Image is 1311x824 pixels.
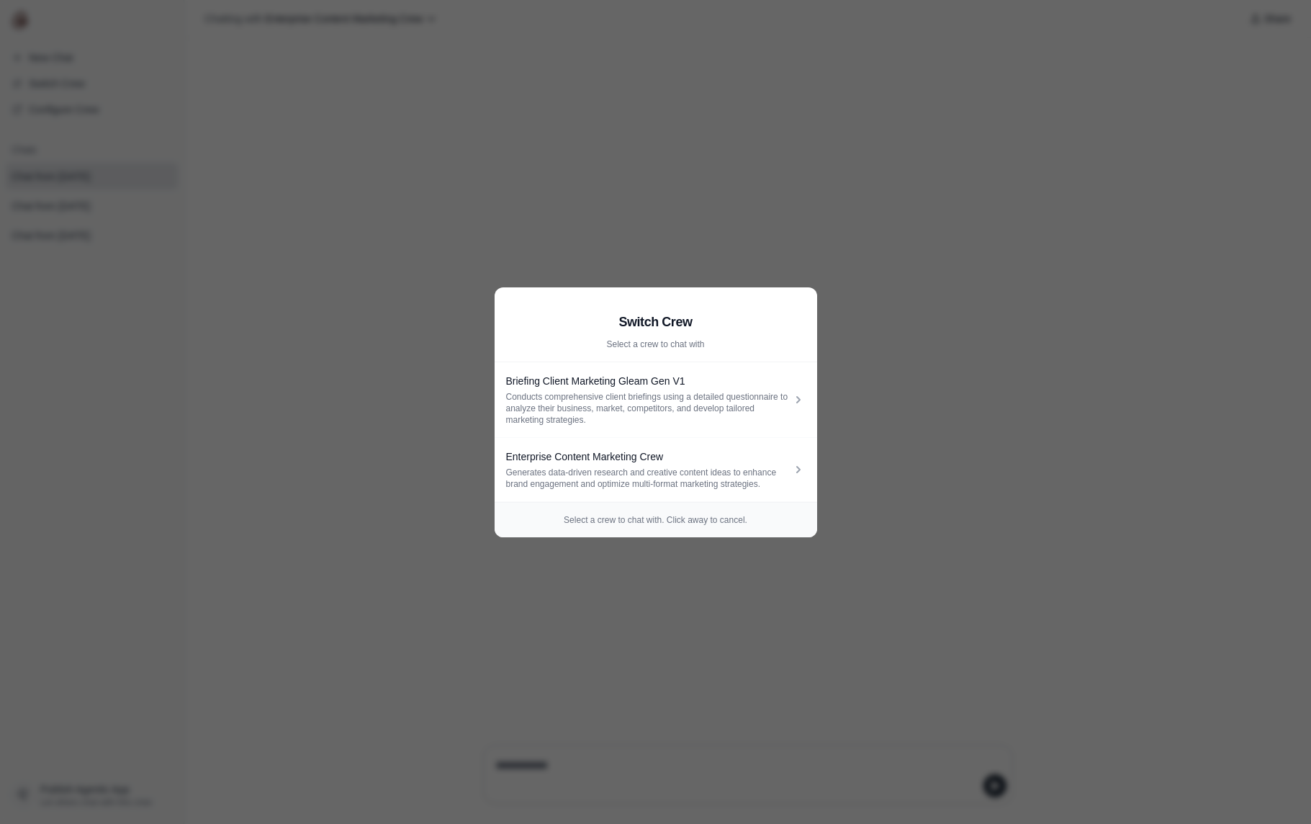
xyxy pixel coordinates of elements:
[506,374,791,388] div: Briefing Client Marketing Gleam Gen V1
[506,391,791,426] div: Conducts comprehensive client briefings using a detailed questionnaire to analyze their business,...
[506,514,806,526] p: Select a crew to chat with. Click away to cancel.
[495,438,817,502] a: Enterprise Content Marketing Crew Generates data-driven research and creative content ideas to en...
[506,312,806,332] h2: Switch Crew
[506,339,806,350] p: Select a crew to chat with
[506,467,791,490] div: Generates data-driven research and creative content ideas to enhance brand engagement and optimiz...
[495,362,817,438] a: Briefing Client Marketing Gleam Gen V1 Conducts comprehensive client briefings using a detailed q...
[506,449,791,464] div: Enterprise Content Marketing Crew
